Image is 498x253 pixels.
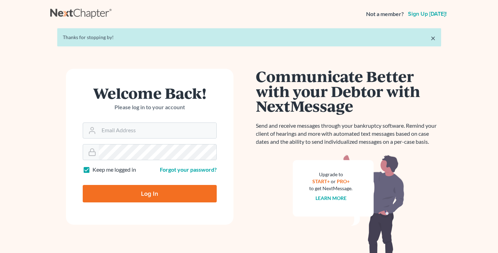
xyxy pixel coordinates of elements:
a: Learn more [315,195,347,201]
p: Please log in to your account [83,103,217,111]
input: Log In [83,185,217,202]
div: to get NextMessage. [310,185,353,192]
h1: Communicate Better with your Debtor with NextMessage [256,69,441,113]
div: Upgrade to [310,171,353,178]
a: × [431,34,436,42]
a: Sign up [DATE]! [407,11,448,17]
label: Keep me logged in [92,166,136,174]
div: Thanks for stopping by! [63,34,436,41]
a: Forgot your password? [160,166,217,173]
input: Email Address [99,123,216,138]
h1: Welcome Back! [83,85,217,101]
strong: Not a member? [366,10,404,18]
p: Send and receive messages through your bankruptcy software. Remind your client of hearings and mo... [256,122,441,146]
span: or [331,178,336,184]
a: START+ [312,178,330,184]
a: PRO+ [337,178,350,184]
